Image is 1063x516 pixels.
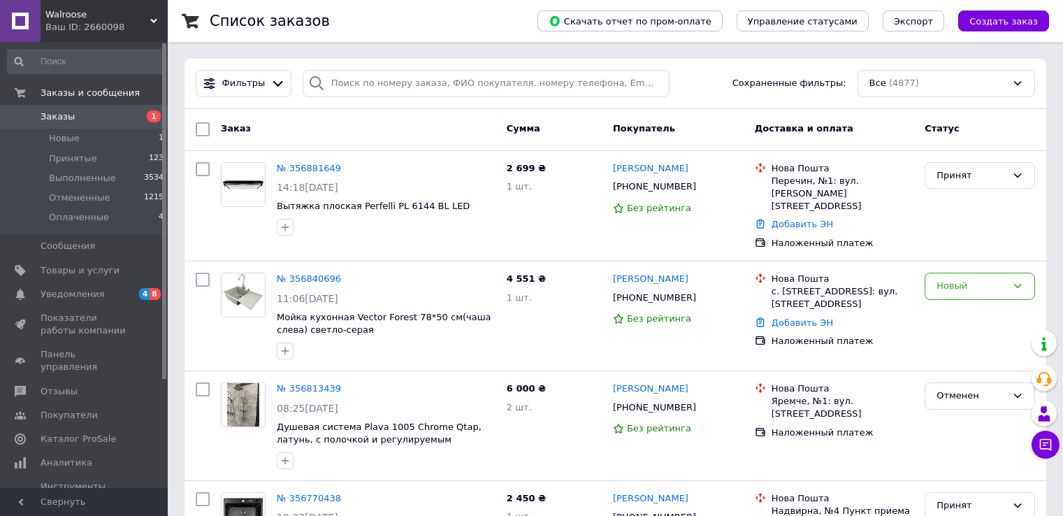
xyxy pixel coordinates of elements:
[748,16,858,27] span: Управление статусами
[277,293,338,304] span: 11:06[DATE]
[732,77,846,90] span: Сохраненные фильтры:
[772,395,913,420] div: Яремче, №1: вул. [STREET_ADDRESS]
[41,87,140,99] span: Заказы и сообщения
[507,181,532,192] span: 1 шт.
[41,457,92,469] span: Аналитика
[221,123,251,134] span: Заказ
[772,219,833,229] a: Добавить ЭН
[613,492,688,506] a: [PERSON_NAME]
[772,492,913,505] div: Нова Пошта
[277,163,341,173] a: № 356881649
[227,383,260,427] img: Фото товару
[507,493,546,503] span: 2 450 ₴
[277,493,341,503] a: № 356770438
[222,163,265,206] img: Фото товару
[277,182,338,193] span: 14:18[DATE]
[925,123,960,134] span: Статус
[772,162,913,175] div: Нова Пошта
[869,77,886,90] span: Все
[772,427,913,439] div: Наложенный платеж
[627,313,691,324] span: Без рейтинга
[277,403,338,414] span: 08:25[DATE]
[627,423,691,433] span: Без рейтинга
[549,15,711,27] span: Скачать отчет по пром-оплате
[222,273,265,317] img: Фото товару
[210,13,330,29] h1: Список заказов
[277,201,470,211] a: Вытяжка плоская Perfelli PL 6144 BL LED
[144,192,164,204] span: 1215
[772,335,913,347] div: Наложенный платеж
[610,178,699,196] div: [PHONE_NUMBER]
[772,285,913,310] div: с. [STREET_ADDRESS]: вул. [STREET_ADDRESS]
[507,123,540,134] span: Сумма
[613,123,675,134] span: Покупатель
[277,383,341,394] a: № 356813439
[41,264,120,277] span: Товары и услуги
[49,132,80,145] span: Новые
[507,383,546,394] span: 6 000 ₴
[222,77,266,90] span: Фильтры
[507,402,532,413] span: 2 шт.
[41,240,95,252] span: Сообщения
[894,16,933,27] span: Экспорт
[883,10,944,31] button: Экспорт
[610,289,699,307] div: [PHONE_NUMBER]
[1032,431,1060,459] button: Чат с покупателем
[149,152,164,165] span: 123
[41,409,98,422] span: Покупатели
[49,152,97,165] span: Принятые
[937,279,1006,294] div: Новый
[613,273,688,286] a: [PERSON_NAME]
[159,132,164,145] span: 1
[277,422,482,458] a: Душевая система Plava 1005 Chrome Qtap, латунь, с полочкой и регулируемым держателем
[889,78,919,88] span: (4877)
[45,21,168,34] div: Ваш ID: 2660098
[507,273,546,284] span: 4 551 ₴
[969,16,1038,27] span: Создать заказ
[610,399,699,417] div: [PHONE_NUMBER]
[41,480,129,506] span: Инструменты вебмастера и SEO
[41,385,78,398] span: Отзывы
[147,110,161,122] span: 1
[41,312,129,337] span: Показатели работы компании
[537,10,723,31] button: Скачать отчет по пром-оплате
[41,288,104,301] span: Уведомления
[613,382,688,396] a: [PERSON_NAME]
[45,8,150,21] span: Walroose
[772,273,913,285] div: Нова Пошта
[150,288,161,300] span: 8
[772,317,833,328] a: Добавить ЭН
[937,169,1006,183] div: Принят
[958,10,1049,31] button: Создать заказ
[7,49,165,74] input: Поиск
[49,172,116,185] span: Выполненные
[41,110,75,123] span: Заказы
[41,348,129,373] span: Панель управления
[159,211,164,224] span: 4
[944,15,1049,26] a: Создать заказ
[772,175,913,213] div: Перечин, №1: вул. [PERSON_NAME][STREET_ADDRESS]
[144,172,164,185] span: 3534
[221,162,266,207] a: Фото товару
[937,499,1006,513] div: Принят
[41,433,116,445] span: Каталог ProSale
[507,163,546,173] span: 2 699 ₴
[627,203,691,213] span: Без рейтинга
[221,273,266,317] a: Фото товару
[772,237,913,250] div: Наложенный платеж
[613,162,688,175] a: [PERSON_NAME]
[277,312,491,348] a: Мойка кухонная Vector Forest 78*50 см(чаша слева) светло-серая +дозатор+сифон+смеситель гибкий
[755,123,853,134] span: Доставка и оплата
[277,273,341,284] a: № 356840696
[303,70,670,97] input: Поиск по номеру заказа, ФИО покупателя, номеру телефона, Email, номеру накладной
[49,211,109,224] span: Оплаченные
[507,292,532,303] span: 1 шт.
[937,389,1006,403] div: Отменен
[221,382,266,427] a: Фото товару
[49,192,110,204] span: Отмененные
[772,382,913,395] div: Нова Пошта
[737,10,869,31] button: Управление статусами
